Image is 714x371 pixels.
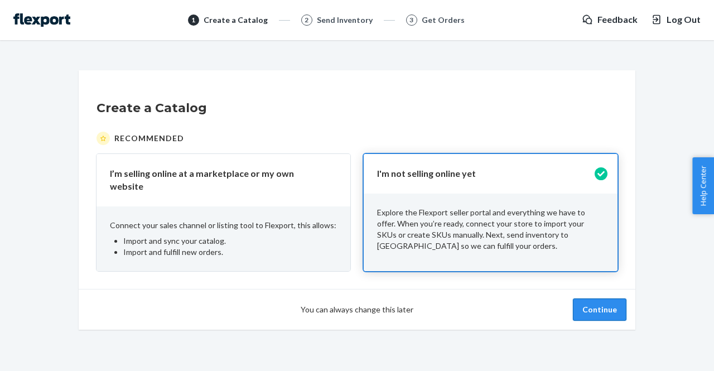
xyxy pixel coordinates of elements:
span: Feedback [597,13,638,26]
img: Flexport logo [13,13,70,27]
span: 3 [409,15,413,25]
p: Explore the Flexport seller portal and everything we have to offer. When you’re ready, connect yo... [377,207,604,252]
span: Recommended [114,133,184,144]
span: Import and sync your catalog. [123,236,226,245]
p: I’m selling online at a marketplace or my own website [110,167,324,193]
span: You can always change this later [301,304,413,315]
a: Feedback [582,13,638,26]
span: Log Out [667,13,701,26]
div: Get Orders [422,15,465,26]
button: Continue [573,298,626,321]
div: Create a Catalog [204,15,268,26]
button: I'm not selling online yetExplore the Flexport seller portal and everything we have to offer. Whe... [364,154,617,271]
p: I'm not selling online yet [377,167,591,180]
p: Connect your sales channel or listing tool to Flexport, this allows: [110,220,337,231]
span: 2 [305,15,308,25]
h1: Create a Catalog [97,99,617,117]
button: Log Out [651,13,701,26]
span: Import and fulfill new orders. [123,247,223,257]
button: Help Center [692,157,714,214]
span: 1 [191,15,195,25]
div: Send Inventory [317,15,373,26]
button: I’m selling online at a marketplace or my own websiteConnect your sales channel or listing tool t... [97,154,350,271]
